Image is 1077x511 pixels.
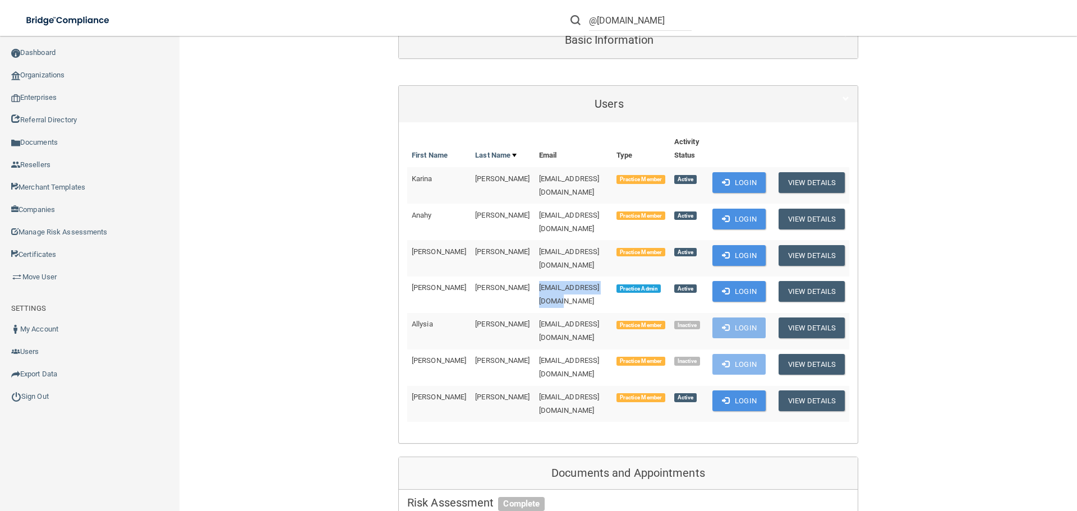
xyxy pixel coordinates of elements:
span: Practice Member [616,175,665,184]
button: View Details [779,354,845,375]
span: [PERSON_NAME] [475,211,530,219]
span: [PERSON_NAME] [475,356,530,365]
a: Last Name [475,149,517,162]
span: Allysia [412,320,433,328]
button: Login [712,390,766,411]
span: Active [674,248,697,257]
span: Active [674,211,697,220]
button: Login [712,281,766,302]
img: icon-export.b9366987.png [11,370,20,379]
span: [PERSON_NAME] [412,393,466,401]
img: ic-search.3b580494.png [570,15,581,25]
span: [EMAIL_ADDRESS][DOMAIN_NAME] [539,174,600,196]
button: View Details [779,245,845,266]
button: View Details [779,317,845,338]
img: bridge_compliance_login_screen.278c3ca4.svg [17,9,120,32]
span: Inactive [674,321,701,330]
span: Practice Member [616,393,665,402]
span: Active [674,393,697,402]
img: enterprise.0d942306.png [11,94,20,102]
span: [PERSON_NAME] [475,320,530,328]
button: Login [712,317,766,338]
img: ic_user_dark.df1a06c3.png [11,325,20,334]
button: Login [712,354,766,375]
span: Practice Member [616,211,665,220]
span: Practice Admin [616,284,661,293]
h5: Basic Information [407,34,811,46]
button: View Details [779,281,845,302]
img: ic_dashboard_dark.d01f4a41.png [11,49,20,58]
span: [EMAIL_ADDRESS][DOMAIN_NAME] [539,247,600,269]
img: icon-documents.8dae5593.png [11,139,20,148]
img: organization-icon.f8decf85.png [11,71,20,80]
span: Karina [412,174,432,183]
span: Practice Member [616,357,665,366]
span: [EMAIL_ADDRESS][DOMAIN_NAME] [539,283,600,305]
h5: Risk Assessment [407,496,849,509]
span: Active [674,175,697,184]
span: [EMAIL_ADDRESS][DOMAIN_NAME] [539,211,600,233]
button: View Details [779,209,845,229]
span: [EMAIL_ADDRESS][DOMAIN_NAME] [539,320,600,342]
img: icon-users.e205127d.png [11,347,20,356]
input: Search [589,10,692,31]
label: SETTINGS [11,302,46,315]
img: ic_reseller.de258add.png [11,160,20,169]
div: Documents and Appointments [399,457,858,490]
button: Login [712,172,766,193]
span: [PERSON_NAME] [475,247,530,256]
th: Activity Status [670,131,708,167]
span: [PERSON_NAME] [475,393,530,401]
a: Users [407,91,849,117]
span: [EMAIL_ADDRESS][DOMAIN_NAME] [539,356,600,378]
a: First Name [412,149,448,162]
span: [PERSON_NAME] [412,356,466,365]
span: [PERSON_NAME] [412,283,466,292]
span: [EMAIL_ADDRESS][DOMAIN_NAME] [539,393,600,415]
span: Anahy [412,211,432,219]
span: Active [674,284,697,293]
button: Login [712,245,766,266]
span: Practice Member [616,321,665,330]
img: briefcase.64adab9b.png [11,271,22,283]
h5: Users [407,98,811,110]
span: [PERSON_NAME] [412,247,466,256]
button: View Details [779,390,845,411]
span: [PERSON_NAME] [475,174,530,183]
span: Practice Member [616,248,665,257]
th: Email [535,131,612,167]
span: [PERSON_NAME] [475,283,530,292]
button: View Details [779,172,845,193]
img: ic_power_dark.7ecde6b1.png [11,392,21,402]
th: Type [612,131,670,167]
span: Inactive [674,357,701,366]
button: Login [712,209,766,229]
